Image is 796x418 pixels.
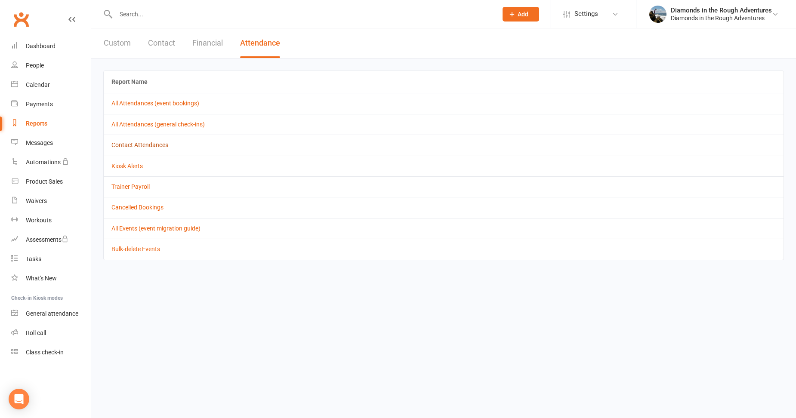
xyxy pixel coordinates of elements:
[26,275,57,282] div: What's New
[111,141,168,148] a: Contact Attendances
[671,6,772,14] div: Diamonds in the Rough Adventures
[26,62,44,69] div: People
[104,71,784,93] th: Report Name
[26,139,53,146] div: Messages
[26,101,53,108] div: Payments
[671,14,772,22] div: Diamonds in the Rough Adventures
[26,120,47,127] div: Reports
[104,28,131,58] button: Custom
[113,8,491,20] input: Search...
[26,197,47,204] div: Waivers
[11,304,91,323] a: General attendance kiosk mode
[26,81,50,88] div: Calendar
[148,28,175,58] button: Contact
[26,236,68,243] div: Assessments
[11,37,91,56] a: Dashboard
[26,178,63,185] div: Product Sales
[111,163,143,169] a: Kiosk Alerts
[11,323,91,343] a: Roll call
[26,43,56,49] div: Dashboard
[111,100,199,107] a: All Attendances (event bookings)
[11,230,91,249] a: Assessments
[518,11,528,18] span: Add
[11,211,91,230] a: Workouts
[26,310,78,317] div: General attendance
[10,9,32,30] a: Clubworx
[11,249,91,269] a: Tasks
[11,133,91,153] a: Messages
[11,114,91,133] a: Reports
[11,191,91,211] a: Waivers
[26,329,46,336] div: Roll call
[26,255,41,262] div: Tasks
[11,172,91,191] a: Product Sales
[111,246,160,252] a: Bulk-delete Events
[11,343,91,362] a: Class kiosk mode
[11,95,91,114] a: Payments
[11,153,91,172] a: Automations
[111,225,201,232] a: All Events (event migration guide)
[9,389,29,409] div: Open Intercom Messenger
[11,269,91,288] a: What's New
[649,6,666,23] img: thumb_image1543975352.png
[26,159,61,166] div: Automations
[574,4,598,24] span: Settings
[111,183,150,190] a: Trainer Payroll
[111,204,164,211] a: Cancelled Bookings
[503,7,539,22] button: Add
[11,56,91,75] a: People
[26,349,64,356] div: Class check-in
[111,121,205,128] a: All Attendances (general check-ins)
[240,28,280,58] button: Attendance
[26,217,52,224] div: Workouts
[192,28,223,58] button: Financial
[11,75,91,95] a: Calendar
